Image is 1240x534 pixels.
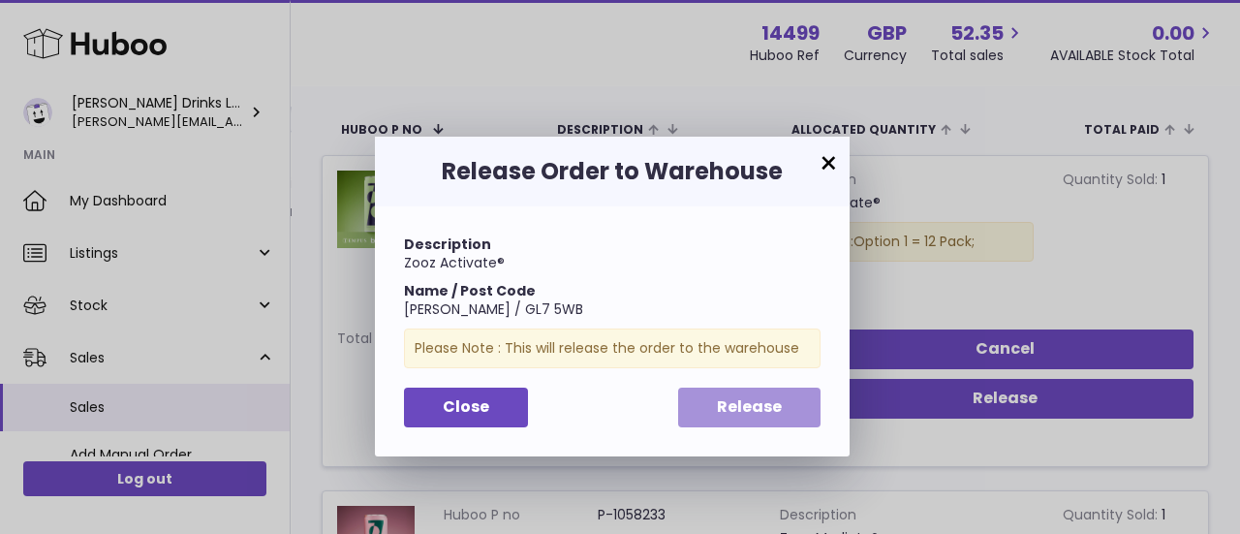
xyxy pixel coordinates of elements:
[678,388,821,427] button: Release
[404,329,821,368] div: Please Note : This will release the order to the warehouse
[404,235,491,254] strong: Description
[404,156,821,187] h3: Release Order to Warehouse
[404,281,536,300] strong: Name / Post Code
[404,388,528,427] button: Close
[817,152,840,175] button: ×
[443,395,489,418] span: Close
[717,395,782,418] span: Release
[404,299,583,319] span: [PERSON_NAME] / GL7 5WB
[404,253,505,272] span: Zooz Activate®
